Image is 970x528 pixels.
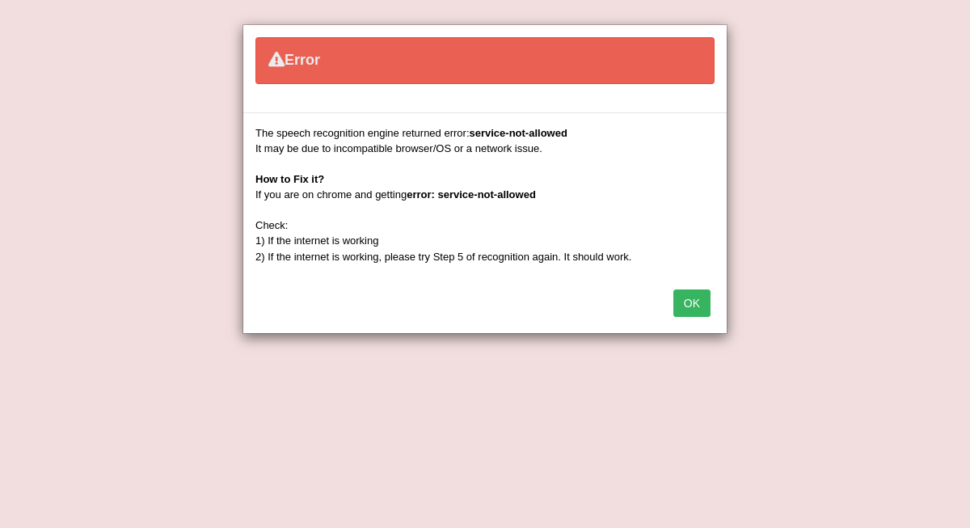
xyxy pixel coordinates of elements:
[255,173,324,185] b: How to Fix it?
[255,37,715,84] div: Error
[255,125,715,264] div: The speech recognition engine returned error: It may be due to incompatible browser/OS or a netwo...
[470,127,567,139] b: service-not-allowed
[673,289,711,317] button: OK
[407,188,536,201] b: error: service-not-allowed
